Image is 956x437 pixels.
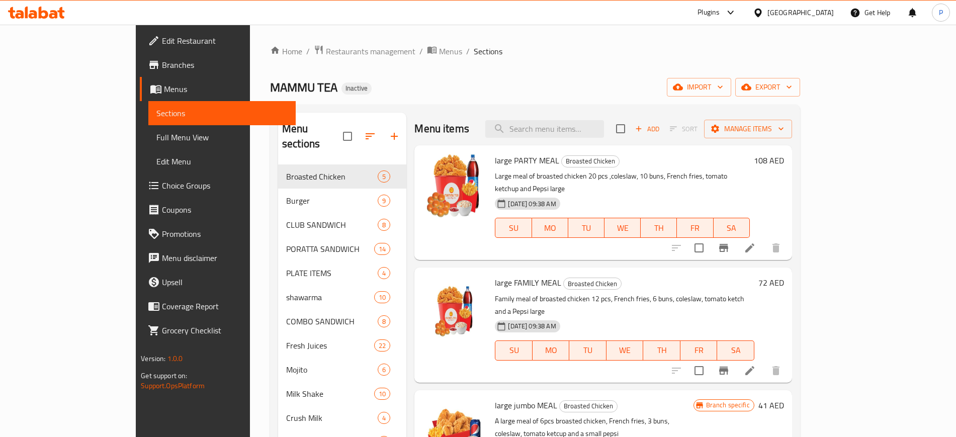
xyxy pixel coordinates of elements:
button: SA [717,340,754,361]
button: MO [533,340,570,361]
div: PLATE ITEMS4 [278,261,406,285]
button: TU [569,340,606,361]
a: Coupons [140,198,295,222]
li: / [466,45,470,57]
span: 10 [375,389,390,399]
span: Edit Restaurant [162,35,287,47]
a: Support.OpsPlatform [141,379,205,392]
span: shawarma [286,291,374,303]
button: import [667,78,731,97]
span: PORATTA SANDWICH [286,243,374,255]
div: CLUB SANDWICH8 [278,213,406,237]
input: search [485,120,604,138]
div: Inactive [341,82,372,95]
div: Fresh Juices [286,339,374,352]
span: Select section [610,118,631,139]
span: Sections [156,107,287,119]
div: items [374,388,390,400]
button: delete [764,236,788,260]
button: TH [643,340,680,361]
span: 5 [378,172,390,182]
div: COMBO SANDWICH8 [278,309,406,333]
img: large PARTY MEAL [422,153,487,218]
span: Broasted Chicken [564,278,621,290]
span: Milk Shake [286,388,374,400]
span: P [939,7,943,18]
span: large PARTY MEAL [495,153,559,168]
div: Crush Milk4 [278,406,406,430]
span: Sections [474,45,502,57]
div: items [374,243,390,255]
button: SU [495,340,532,361]
button: TU [568,218,604,238]
button: MO [532,218,568,238]
span: SA [718,221,746,235]
span: TU [572,221,600,235]
h6: 72 AED [758,276,784,290]
span: TH [645,221,673,235]
div: Plugins [698,7,720,19]
button: TH [641,218,677,238]
span: 9 [378,196,390,206]
button: SU [495,218,532,238]
a: Menus [140,77,295,101]
span: SU [499,221,528,235]
a: Edit Menu [148,149,295,173]
span: Branches [162,59,287,71]
div: COMBO SANDWICH [286,315,378,327]
span: 4 [378,413,390,423]
nav: breadcrumb [270,45,800,58]
div: items [378,364,390,376]
a: Promotions [140,222,295,246]
a: Coverage Report [140,294,295,318]
span: WE [611,343,640,358]
button: Branch-specific-item [712,236,736,260]
span: Get support on: [141,369,187,382]
a: Sections [148,101,295,125]
div: Broasted Chicken [563,278,622,290]
div: items [378,267,390,279]
span: MO [536,221,564,235]
span: 10 [375,293,390,302]
button: WE [604,218,641,238]
span: Manage items [712,123,784,135]
div: items [378,219,390,231]
span: TU [573,343,602,358]
span: Sort sections [358,124,382,148]
span: Menu disclaimer [162,252,287,264]
span: large FAMILY MEAL [495,275,561,290]
div: items [378,412,390,424]
span: Full Menu View [156,131,287,143]
span: Upsell [162,276,287,288]
span: Mojito [286,364,378,376]
div: CLUB SANDWICH [286,219,378,231]
span: Broasted Chicken [562,155,619,167]
div: Broasted Chicken5 [278,164,406,189]
button: WE [606,340,644,361]
h6: 108 AED [754,153,784,167]
span: 4 [378,269,390,278]
span: SA [721,343,750,358]
a: Edit menu item [744,365,756,377]
span: Inactive [341,84,372,93]
span: 22 [375,341,390,351]
div: Milk Shake10 [278,382,406,406]
li: / [306,45,310,57]
span: Add [634,123,661,135]
div: shawarma10 [278,285,406,309]
button: Branch-specific-item [712,359,736,383]
button: FR [677,218,713,238]
span: Burger [286,195,378,207]
a: Full Menu View [148,125,295,149]
span: MO [537,343,566,358]
p: Family meal of broasted chicken 12 pcs, French fries, 6 buns, coleslaw, tomato ketch and a Pepsi ... [495,293,754,318]
li: / [419,45,423,57]
button: Add [631,121,663,137]
div: PORATTA SANDWICH14 [278,237,406,261]
span: export [743,81,792,94]
span: Broasted Chicken [286,170,378,183]
span: FR [681,221,709,235]
span: large jumbo MEAL [495,398,557,413]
